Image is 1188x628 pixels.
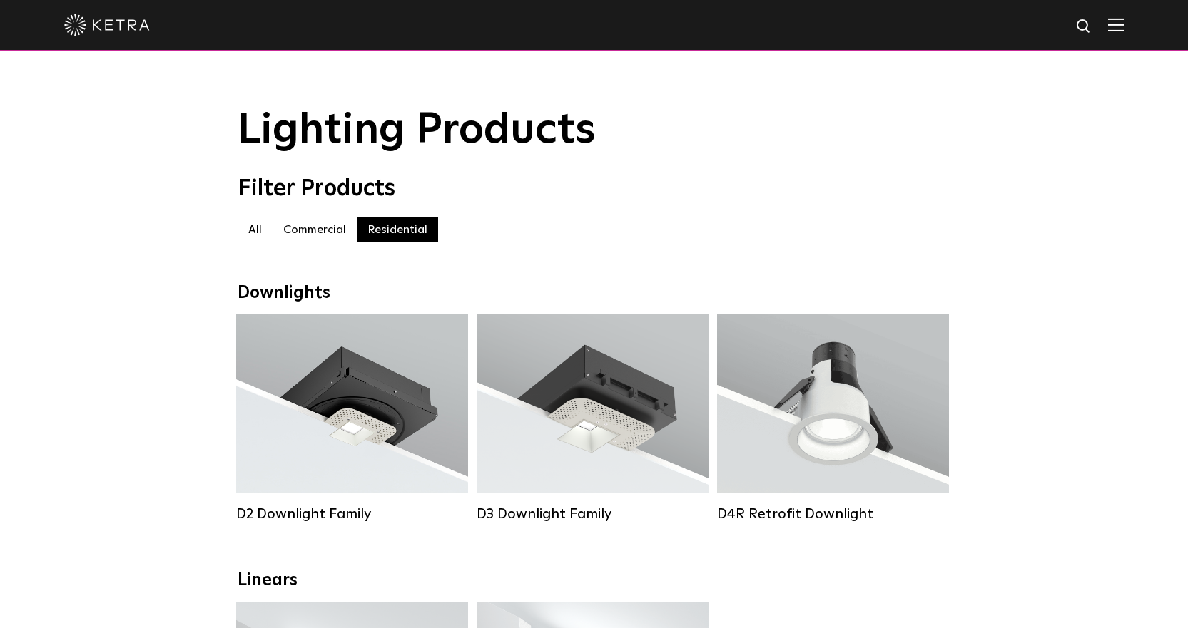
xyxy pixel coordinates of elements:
[238,109,596,152] span: Lighting Products
[717,314,949,523] a: D4R Retrofit Downlight Lumen Output:800Colors:White / BlackBeam Angles:15° / 25° / 40° / 60°Watta...
[236,505,468,523] div: D2 Downlight Family
[357,217,438,242] label: Residential
[717,505,949,523] div: D4R Retrofit Downlight
[238,283,951,304] div: Downlights
[477,314,709,523] a: D3 Downlight Family Lumen Output:700 / 900 / 1100Colors:White / Black / Silver / Bronze / Paintab...
[477,505,709,523] div: D3 Downlight Family
[238,217,273,242] label: All
[1108,18,1124,31] img: Hamburger%20Nav.svg
[1075,18,1093,36] img: search icon
[64,14,150,36] img: ketra-logo-2019-white
[236,314,468,523] a: D2 Downlight Family Lumen Output:1200Colors:White / Black / Gloss Black / Silver / Bronze / Silve...
[238,570,951,591] div: Linears
[273,217,357,242] label: Commercial
[238,175,951,202] div: Filter Products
